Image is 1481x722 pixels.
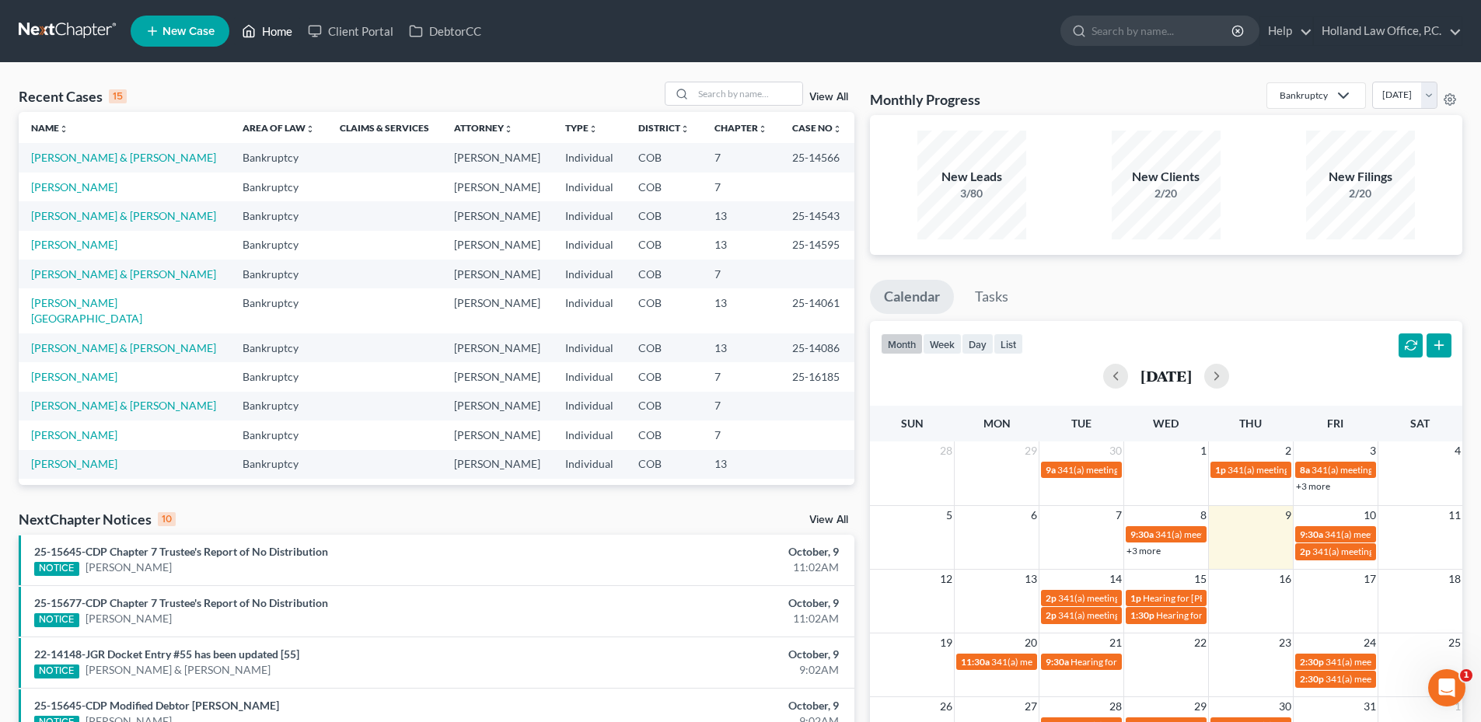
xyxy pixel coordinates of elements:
[34,613,79,627] div: NOTICE
[1280,89,1328,102] div: Bankruptcy
[230,333,327,362] td: Bankruptcy
[702,143,780,172] td: 7
[31,180,117,194] a: [PERSON_NAME]
[917,168,1026,186] div: New Leads
[230,420,327,449] td: Bankruptcy
[306,124,315,134] i: unfold_more
[833,124,842,134] i: unfold_more
[1362,570,1378,588] span: 17
[702,420,780,449] td: 7
[626,173,702,201] td: COB
[1362,506,1378,525] span: 10
[1023,570,1039,588] span: 13
[162,26,215,37] span: New Case
[19,87,127,106] div: Recent Cases
[553,260,626,288] td: Individual
[230,288,327,333] td: Bankruptcy
[702,450,780,479] td: 13
[589,124,598,134] i: unfold_more
[86,611,172,626] a: [PERSON_NAME]
[230,260,327,288] td: Bankruptcy
[1410,417,1430,430] span: Sat
[86,560,172,575] a: [PERSON_NAME]
[230,231,327,260] td: Bankruptcy
[109,89,127,103] div: 15
[1057,464,1207,476] span: 341(a) meeting for [PERSON_NAME]
[1215,464,1226,476] span: 1p
[34,664,79,678] div: NOTICE
[1314,17,1462,45] a: Holland Law Office, P.C.
[442,333,553,362] td: [PERSON_NAME]
[1155,528,1305,540] span: 341(a) meeting for [PERSON_NAME]
[553,143,626,172] td: Individual
[780,333,854,362] td: 25-14086
[327,112,442,143] th: Claims & Services
[581,560,839,575] div: 11:02AM
[34,596,328,609] a: 25-15677-CDP Chapter 7 Trustee's Report of No Distribution
[1193,697,1208,716] span: 29
[626,260,702,288] td: COB
[702,260,780,288] td: 7
[1112,168,1221,186] div: New Clients
[938,570,954,588] span: 12
[1284,506,1293,525] span: 9
[1130,592,1141,604] span: 1p
[1326,673,1476,685] span: 341(a) meeting for [PERSON_NAME]
[553,362,626,391] td: Individual
[442,260,553,288] td: [PERSON_NAME]
[1114,506,1123,525] span: 7
[31,457,117,470] a: [PERSON_NAME]
[626,362,702,391] td: COB
[780,201,854,230] td: 25-14543
[881,333,923,354] button: month
[1112,186,1221,201] div: 2/20
[1300,464,1310,476] span: 8a
[917,186,1026,201] div: 3/80
[442,479,553,507] td: [PERSON_NAME]
[230,479,327,507] td: Bankruptcy
[581,662,839,678] div: 9:02AM
[638,122,690,134] a: Districtunfold_more
[1300,546,1311,557] span: 2p
[553,420,626,449] td: Individual
[300,17,401,45] a: Client Portal
[626,479,702,507] td: COB
[230,362,327,391] td: Bankruptcy
[780,479,854,507] td: 25-16254
[714,122,767,134] a: Chapterunfold_more
[1228,464,1460,476] span: 341(a) meeting for [PERSON_NAME] & [PERSON_NAME]
[454,122,513,134] a: Attorneyunfold_more
[1058,609,1208,621] span: 341(a) meeting for [PERSON_NAME]
[780,288,854,333] td: 25-14061
[938,441,954,460] span: 28
[1300,673,1324,685] span: 2:30p
[1284,441,1293,460] span: 2
[442,143,553,172] td: [PERSON_NAME]
[31,341,216,354] a: [PERSON_NAME] & [PERSON_NAME]
[1153,417,1179,430] span: Wed
[1325,528,1475,540] span: 341(a) meeting for [PERSON_NAME]
[1156,609,1360,621] span: Hearing for [PERSON_NAME] & [PERSON_NAME]
[1108,441,1123,460] span: 30
[1029,506,1039,525] span: 6
[1126,545,1161,556] a: +3 more
[581,544,839,560] div: October, 9
[626,231,702,260] td: COB
[1239,417,1262,430] span: Thu
[31,296,142,325] a: [PERSON_NAME][GEOGRAPHIC_DATA]
[961,656,990,668] span: 11:30a
[86,662,271,678] a: [PERSON_NAME] & [PERSON_NAME]
[1023,697,1039,716] span: 27
[1460,669,1472,682] span: 1
[702,392,780,420] td: 7
[31,267,216,281] a: [PERSON_NAME] & [PERSON_NAME]
[553,288,626,333] td: Individual
[962,333,994,354] button: day
[994,333,1023,354] button: list
[780,362,854,391] td: 25-16185
[553,333,626,362] td: Individual
[565,122,598,134] a: Typeunfold_more
[1277,570,1293,588] span: 16
[983,417,1011,430] span: Mon
[702,288,780,333] td: 13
